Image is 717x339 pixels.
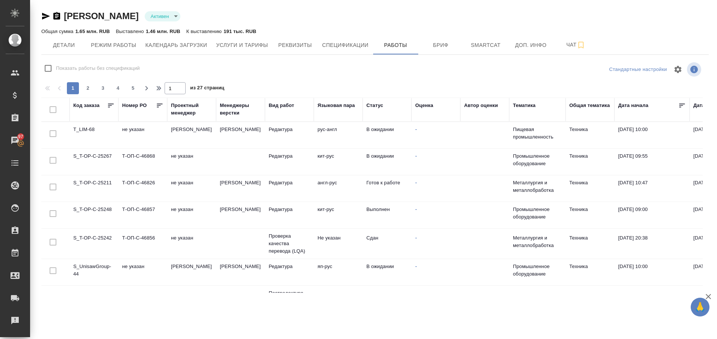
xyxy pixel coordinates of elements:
span: Smartcat [468,41,504,50]
td: [PERSON_NAME] [167,122,216,148]
span: 2 [82,84,94,92]
svg: Подписаться [576,41,585,50]
p: Редактура [269,126,310,133]
td: Выполнен [363,202,411,228]
span: Работы [378,41,414,50]
div: split button [607,64,669,75]
td: [PERSON_NAME] [216,259,265,285]
span: Доп. инфо [513,41,549,50]
div: Номер PO [122,102,147,109]
td: не указан [167,175,216,202]
td: S_UnisawGroup-44 [70,259,118,285]
span: 🙏 [694,299,706,315]
p: Редактура [269,179,310,187]
button: 🙏 [691,298,709,316]
td: T_LIM-68 [70,122,118,148]
span: Настроить таблицу [669,60,687,78]
td: [DATE] 10:47 [614,175,690,202]
td: не указан [167,231,216,257]
td: Не указан [314,231,363,257]
p: Постредактура машинного перевода [269,289,310,312]
td: Техника [566,122,614,148]
p: 1.65 млн. RUB [75,29,110,34]
a: - [415,264,417,269]
td: от Исаева_22.09_3 [118,288,167,314]
td: яп-рус [314,259,363,285]
a: - [415,180,417,185]
div: Менеджеры верстки [220,102,261,117]
td: Сдан [363,288,411,314]
td: не указан [118,259,167,285]
td: [PERSON_NAME] [167,259,216,285]
a: [PERSON_NAME] [64,11,139,21]
td: [DATE] 09:55 [614,149,690,175]
p: 1.46 млн. RUB [146,29,180,34]
td: Техника [566,175,614,202]
p: 191 тыс. RUB [224,29,256,34]
td: не указан [118,122,167,148]
td: S_T-OP-C-25248 [70,202,118,228]
p: Выставлено [116,29,146,34]
span: из 27 страниц [190,83,224,94]
span: Услуги и тарифы [216,41,268,50]
td: не указан [167,202,216,228]
td: В ожидании [363,122,411,148]
td: [DATE] 19:20 [614,288,690,314]
div: Тематика [513,102,535,109]
td: Техника [566,149,614,175]
span: Реквизиты [277,41,313,50]
button: 5 [127,82,139,94]
td: не указан [167,149,216,175]
span: Посмотреть информацию [687,62,703,77]
p: Геология и горное дело [513,291,562,306]
td: рус-англ [314,288,363,314]
td: [DATE] 10:00 [614,259,690,285]
td: S_T-OP-C-25211 [70,175,118,202]
td: [PERSON_NAME] [216,122,265,148]
a: 97 [2,131,28,150]
button: 3 [97,82,109,94]
td: Техника [566,259,614,285]
span: Показать работы без спецификаций [56,65,140,72]
td: рус-англ [314,122,363,148]
span: Чат [558,40,594,50]
span: Спецификации [322,41,368,50]
button: 4 [112,82,124,94]
p: Промышленное оборудование [513,206,562,221]
a: - [415,206,417,212]
p: Общая сумма [41,29,75,34]
td: Техника [566,288,614,314]
span: Бриф [423,41,459,50]
td: [DATE] 20:38 [614,231,690,257]
td: Т-ОП-С-46857 [118,202,167,228]
td: Т-ОП-С-46856 [118,231,167,257]
span: Календарь загрузки [145,41,207,50]
td: В ожидании [363,149,411,175]
td: англ-рус [314,175,363,202]
td: S_T-OP-C-25242 [70,231,118,257]
p: Промышленное оборудование [513,152,562,167]
td: [PERSON_NAME] [167,288,216,314]
div: Проектный менеджер [171,102,212,117]
td: S_T-OP-C-25267 [70,149,118,175]
div: Активен [145,11,180,21]
td: [PERSON_NAME] [216,202,265,228]
div: Статус [366,102,383,109]
button: Активен [148,13,171,20]
span: Детали [46,41,82,50]
p: Редактура [269,152,310,160]
span: 3 [97,84,109,92]
td: В ожидании [363,259,411,285]
td: Т-ОП-С-46868 [118,149,167,175]
a: - [415,153,417,159]
td: Сдан [363,231,411,257]
td: [DATE] 09:00 [614,202,690,228]
td: [DATE] 10:00 [614,122,690,148]
span: 4 [112,84,124,92]
td: [PERSON_NAME] [216,175,265,202]
button: Скопировать ссылку [52,12,61,21]
div: Код заказа [73,102,100,109]
div: Вид работ [269,102,294,109]
p: К выставлению [186,29,224,34]
p: Редактура [269,263,310,270]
